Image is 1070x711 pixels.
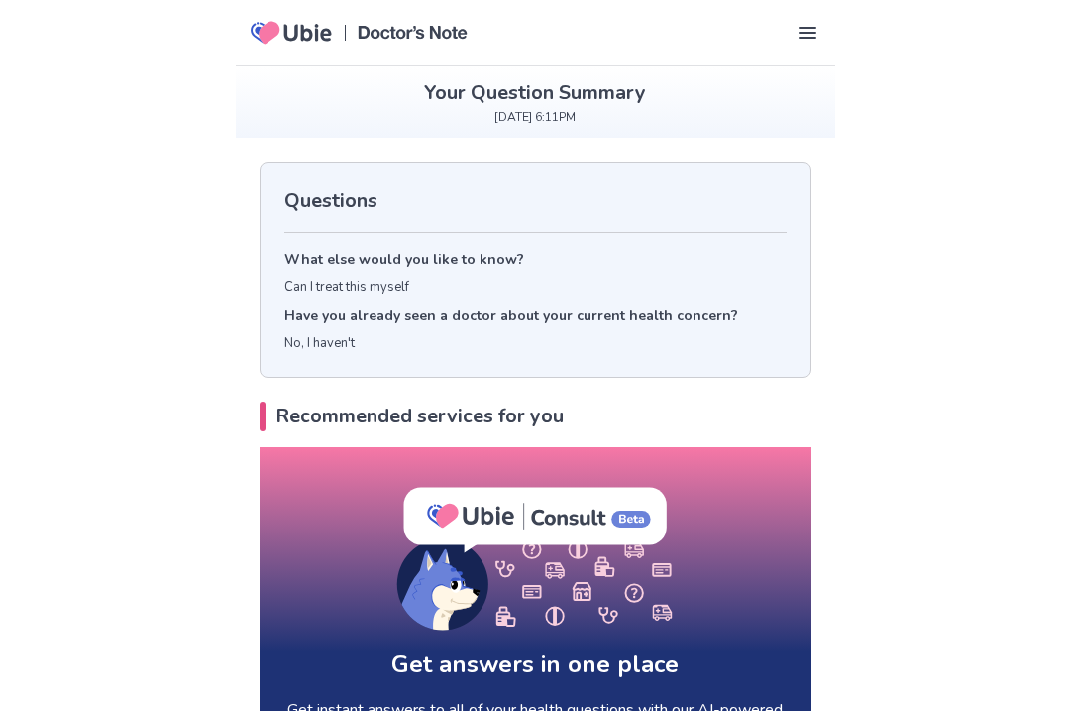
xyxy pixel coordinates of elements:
[284,305,787,326] p: Have you already seen a doctor about your current health concern?
[284,334,787,354] p: No, I haven't
[260,402,811,431] h2: Recommended services for you
[284,278,787,297] p: Can I treat this myself
[236,108,835,126] p: [DATE] 6:11PM
[236,78,835,108] h2: Your Question Summary
[358,26,468,40] img: Doctors Note Logo
[391,647,679,682] h1: Get answers in one place
[284,249,787,270] p: What else would you like to know?
[396,487,674,631] img: AI Chat Illustration
[284,186,787,216] h2: Questions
